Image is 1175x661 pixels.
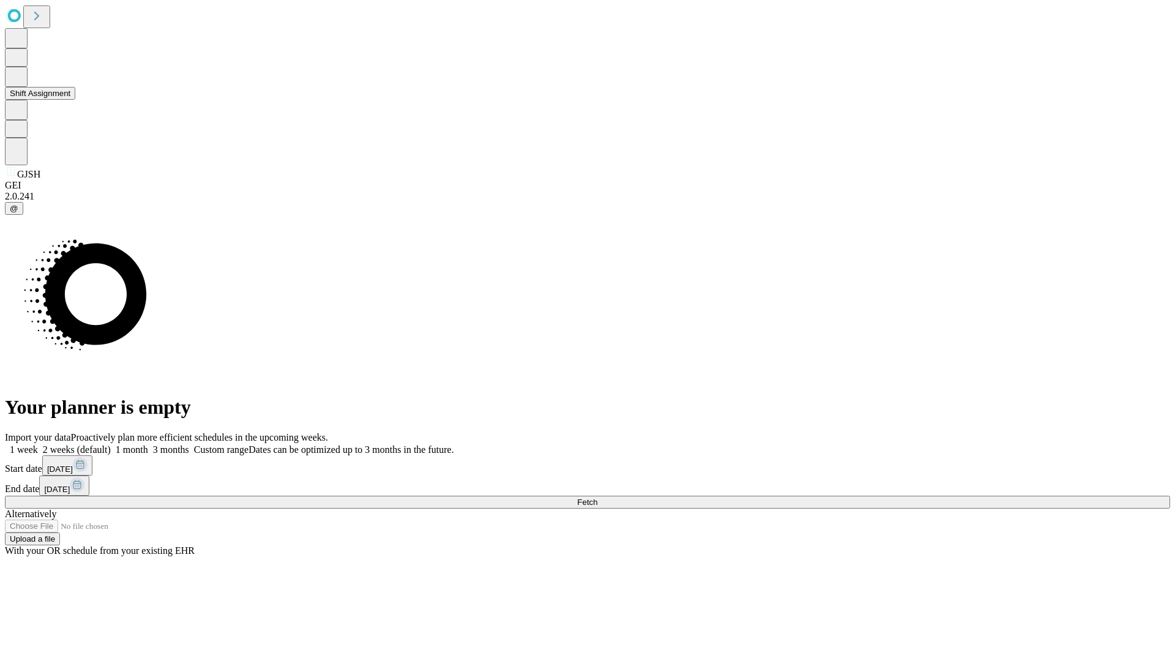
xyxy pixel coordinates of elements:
[5,87,75,100] button: Shift Assignment
[5,191,1170,202] div: 2.0.241
[5,455,1170,476] div: Start date
[5,396,1170,419] h1: Your planner is empty
[5,180,1170,191] div: GEI
[5,476,1170,496] div: End date
[5,545,195,556] span: With your OR schedule from your existing EHR
[5,202,23,215] button: @
[194,444,248,455] span: Custom range
[10,444,38,455] span: 1 week
[47,465,73,474] span: [DATE]
[5,509,56,519] span: Alternatively
[153,444,189,455] span: 3 months
[5,496,1170,509] button: Fetch
[39,476,89,496] button: [DATE]
[42,455,92,476] button: [DATE]
[10,204,18,213] span: @
[5,532,60,545] button: Upload a file
[17,169,40,179] span: GJSH
[71,432,328,443] span: Proactively plan more efficient schedules in the upcoming weeks.
[5,432,71,443] span: Import your data
[44,485,70,494] span: [DATE]
[248,444,453,455] span: Dates can be optimized up to 3 months in the future.
[43,444,111,455] span: 2 weeks (default)
[116,444,148,455] span: 1 month
[577,498,597,507] span: Fetch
